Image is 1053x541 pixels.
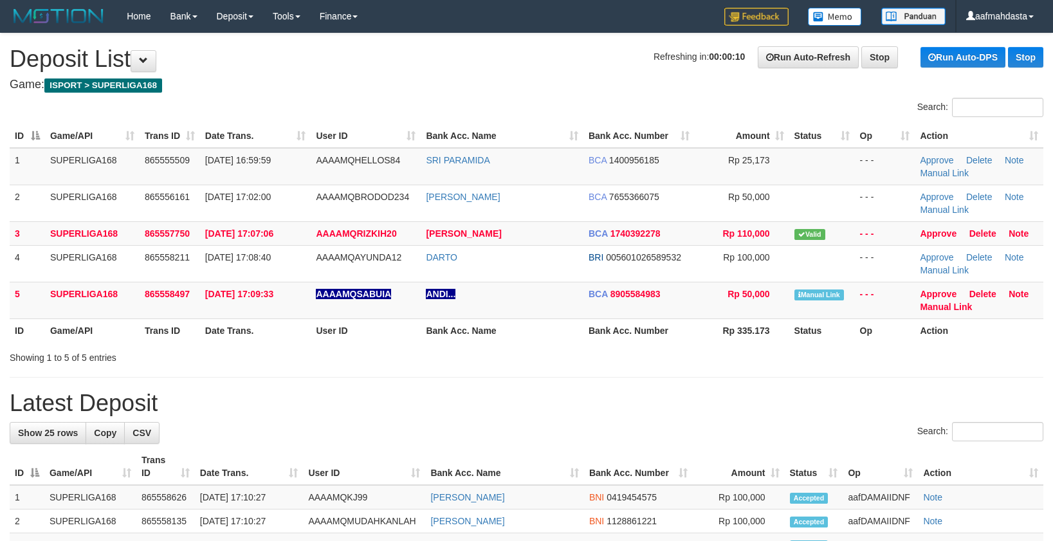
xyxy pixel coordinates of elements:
[606,252,681,262] span: Copy 005601026589532 to clipboard
[724,8,789,26] img: Feedback.jpg
[311,124,421,148] th: User ID: activate to sort column ascending
[709,51,745,62] strong: 00:00:10
[923,516,942,526] a: Note
[426,228,501,239] a: [PERSON_NAME]
[915,124,1043,148] th: Action: activate to sort column ascending
[426,252,457,262] a: DARTO
[920,205,969,215] a: Manual Link
[693,509,785,533] td: Rp 100,000
[10,185,45,221] td: 2
[843,448,918,485] th: Op: activate to sort column ascending
[136,509,195,533] td: 865558135
[205,155,271,165] span: [DATE] 16:59:59
[421,124,583,148] th: Bank Acc. Name: activate to sort column ascending
[790,517,829,527] span: Accepted
[44,78,162,93] span: ISPORT > SUPERLIGA168
[920,192,953,202] a: Approve
[133,428,151,438] span: CSV
[723,252,769,262] span: Rp 100,000
[607,492,657,502] span: Copy 0419454575 to clipboard
[920,265,969,275] a: Manual Link
[915,318,1043,342] th: Action
[584,448,693,485] th: Bank Acc. Number: activate to sort column ascending
[303,485,425,509] td: AAAAMQKJ99
[10,509,44,533] td: 2
[45,318,140,342] th: Game/API
[316,192,409,202] span: AAAAMQBRODOD234
[145,192,190,202] span: 865556161
[10,448,44,485] th: ID: activate to sort column descending
[583,318,695,342] th: Bank Acc. Number
[10,485,44,509] td: 1
[728,192,770,202] span: Rp 50,000
[205,192,271,202] span: [DATE] 17:02:00
[589,228,608,239] span: BCA
[609,192,659,202] span: Copy 7655366075 to clipboard
[920,168,969,178] a: Manual Link
[920,302,972,312] a: Manual Link
[610,228,661,239] span: Copy 1740392278 to clipboard
[45,282,140,318] td: SUPERLIGA168
[10,221,45,245] td: 3
[94,428,116,438] span: Copy
[589,289,608,299] span: BCA
[969,289,996,299] a: Delete
[44,485,136,509] td: SUPERLIGA168
[195,448,304,485] th: Date Trans.: activate to sort column ascending
[920,289,957,299] a: Approve
[195,509,304,533] td: [DATE] 17:10:27
[316,289,391,299] span: Nama rekening ada tanda titik/strip, harap diedit
[966,192,992,202] a: Delete
[855,318,915,342] th: Op
[430,492,504,502] a: [PERSON_NAME]
[855,124,915,148] th: Op: activate to sort column ascending
[728,155,770,165] span: Rp 25,173
[589,252,603,262] span: BRI
[426,155,490,165] a: SRI PARAMIDA
[10,318,45,342] th: ID
[855,148,915,185] td: - - -
[789,318,855,342] th: Status
[200,318,311,342] th: Date Trans.
[589,155,607,165] span: BCA
[311,318,421,342] th: User ID
[861,46,898,68] a: Stop
[10,46,1043,72] h1: Deposit List
[693,485,785,509] td: Rp 100,000
[1005,192,1024,202] a: Note
[18,428,78,438] span: Show 25 rows
[794,289,844,300] span: Manually Linked
[316,252,401,262] span: AAAAMQAYUNDA12
[728,289,769,299] span: Rp 50,000
[10,78,1043,91] h4: Game:
[10,245,45,282] td: 4
[1008,47,1043,68] a: Stop
[654,51,745,62] span: Refreshing in:
[145,228,190,239] span: 865557750
[45,185,140,221] td: SUPERLIGA168
[609,155,659,165] span: Copy 1400956185 to clipboard
[44,448,136,485] th: Game/API: activate to sort column ascending
[45,221,140,245] td: SUPERLIGA168
[693,448,785,485] th: Amount: activate to sort column ascending
[589,492,604,502] span: BNI
[10,422,86,444] a: Show 25 rows
[855,221,915,245] td: - - -
[920,228,957,239] a: Approve
[205,252,271,262] span: [DATE] 17:08:40
[789,124,855,148] th: Status: activate to sort column ascending
[920,47,1005,68] a: Run Auto-DPS
[843,485,918,509] td: aafDAMAIIDNF
[10,346,429,364] div: Showing 1 to 5 of 5 entries
[426,192,500,202] a: [PERSON_NAME]
[1009,289,1029,299] a: Note
[952,422,1043,441] input: Search:
[583,124,695,148] th: Bank Acc. Number: activate to sort column ascending
[695,318,789,342] th: Rp 335.173
[790,493,829,504] span: Accepted
[695,124,789,148] th: Amount: activate to sort column ascending
[303,448,425,485] th: User ID: activate to sort column ascending
[316,228,396,239] span: AAAAMQRIZKIH20
[44,509,136,533] td: SUPERLIGA168
[124,422,160,444] a: CSV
